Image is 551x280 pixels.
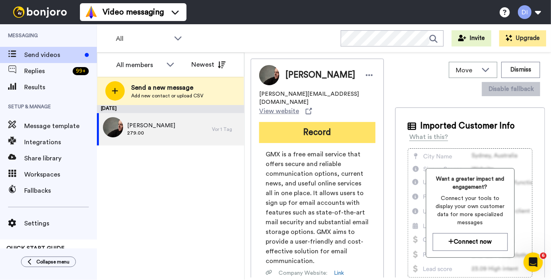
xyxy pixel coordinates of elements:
[24,219,97,228] span: Settings
[73,67,89,75] div: 99 +
[24,66,69,76] span: Replies
[24,50,82,60] span: Send videos
[499,30,546,46] button: Upgrade
[212,126,240,133] div: Vor 1 Tag
[103,117,123,137] img: 29451845-b425-477f-a165-92ca476e58a1.jpg
[334,269,344,277] a: Link
[420,120,515,132] span: Imported Customer Info
[116,34,170,44] span: All
[24,82,97,92] span: Results
[259,106,312,116] a: View website
[127,130,175,136] span: 279.00
[259,122,375,143] button: Record
[433,194,508,227] span: Connect your tools to display your own customer data for more specialized messages
[433,175,508,191] span: Want a greater impact and engagement?
[131,83,203,93] span: Send a new message
[85,6,98,19] img: vm-color.svg
[24,154,97,163] span: Share library
[259,65,279,85] img: Image of Alexander Platt
[116,60,162,70] div: All members
[24,121,97,131] span: Message template
[524,253,543,272] iframe: Intercom live chat
[285,69,355,81] span: [PERSON_NAME]
[127,122,175,130] span: [PERSON_NAME]
[131,93,203,99] span: Add new contact or upload CSV
[10,6,70,18] img: bj-logo-header-white.svg
[6,246,65,251] span: QUICK START GUIDE
[259,106,299,116] span: View website
[24,170,97,179] span: Workspaces
[433,233,508,251] button: Connect now
[501,62,540,78] button: Dismiss
[36,259,69,265] span: Collapse menu
[103,6,164,18] span: Video messaging
[456,65,478,75] span: Move
[24,186,97,196] span: Fallbacks
[482,82,540,96] button: Disable fallback
[540,253,547,259] span: 6
[259,90,375,106] span: [PERSON_NAME][EMAIL_ADDRESS][DOMAIN_NAME]
[185,57,232,73] button: Newest
[97,105,244,113] div: [DATE]
[409,132,448,142] div: What is this?
[21,257,76,267] button: Collapse menu
[279,269,327,277] span: Company Website :
[266,149,369,266] span: GMX is a free email service that offers secure and reliable communication options, current news, ...
[24,137,97,147] span: Integrations
[452,30,491,46] button: Invite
